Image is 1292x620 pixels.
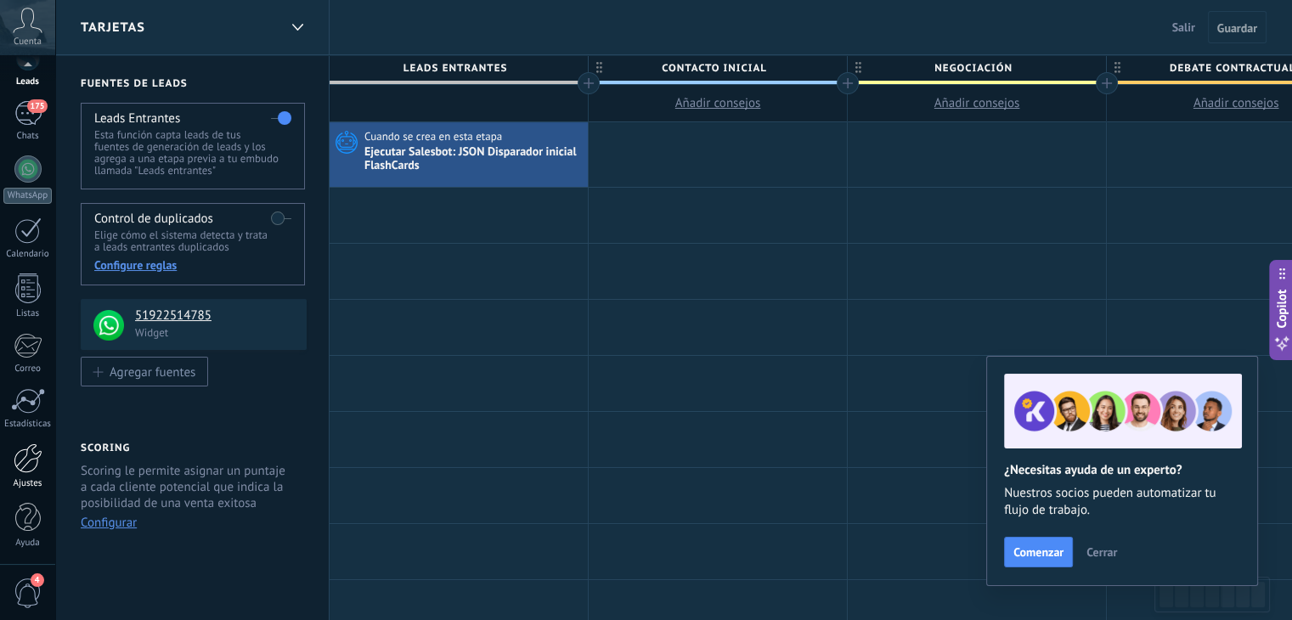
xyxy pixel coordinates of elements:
[283,11,312,44] div: TARJETAS
[31,573,44,587] span: 4
[110,364,195,379] div: Agregar fuentes
[934,95,1020,111] span: Añadir consejos
[81,20,145,36] span: TARJETAS
[1172,20,1195,35] span: Salir
[330,55,579,82] span: Leads Entrantes
[1086,546,1117,558] span: Cerrar
[3,249,53,260] div: Calendario
[1165,14,1202,40] button: Salir
[94,229,291,253] p: Elige cómo el sistema detecta y trata a leads entrantes duplicados
[848,55,1097,82] span: Negociación
[589,55,838,82] span: Contacto inicial
[81,77,307,90] h2: Fuentes de leads
[81,357,208,386] button: Agregar fuentes
[135,307,294,324] h4: 51922514785
[848,55,1106,81] div: Negociación
[3,308,53,319] div: Listas
[135,325,296,340] p: Widget
[3,131,53,142] div: Chats
[81,442,130,454] h2: Scoring
[94,129,291,177] p: Esta función capta leads de tus fuentes de generación de leads y los agrega a una etapa previa a ...
[94,110,180,127] h4: Leads Entrantes
[1193,95,1279,111] span: Añadir consejos
[14,37,42,48] span: Cuenta
[81,463,292,511] p: Scoring le permite asignar un puntaje a cada cliente potencial que indica la posibilidad de una v...
[93,310,124,341] img: logo_min.png
[3,538,53,549] div: Ayuda
[675,95,761,111] span: Añadir consejos
[330,55,588,81] div: Leads Entrantes
[3,188,52,204] div: WhatsApp
[1217,22,1257,34] span: Guardar
[1004,462,1240,478] h2: ¿Necesitas ayuda de un experto?
[1208,11,1267,43] button: Guardar
[848,85,1106,121] button: Añadir consejos
[81,515,137,531] button: Configurar
[27,99,47,113] span: 175
[94,211,213,227] h4: Control de duplicados
[364,129,505,144] span: Cuando se crea en esta etapa
[364,145,584,174] div: Ejecutar Salesbot: JSON Disparador inicial FlashCards
[589,85,847,121] button: Añadir consejos
[1079,539,1125,565] button: Cerrar
[1004,537,1073,567] button: Comenzar
[1273,290,1290,329] span: Copilot
[589,55,847,81] div: Contacto inicial
[3,364,53,375] div: Correo
[3,76,53,87] div: Leads
[94,257,291,273] div: Configure reglas
[3,419,53,430] div: Estadísticas
[1013,546,1064,558] span: Comenzar
[1004,485,1240,519] span: Nuestros socios pueden automatizar tu flujo de trabajo.
[3,478,53,489] div: Ajustes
